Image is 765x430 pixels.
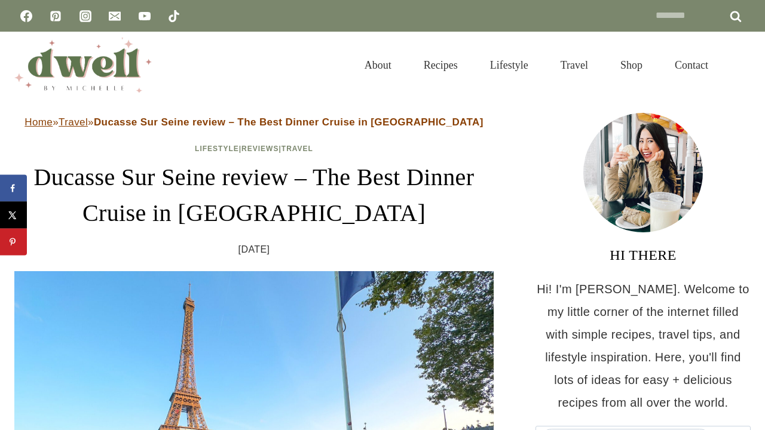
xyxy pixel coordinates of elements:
[604,44,659,86] a: Shop
[44,4,68,28] a: Pinterest
[14,4,38,28] a: Facebook
[59,116,88,128] a: Travel
[25,116,484,128] span: » »
[348,44,408,86] a: About
[535,278,751,414] p: Hi! I'm [PERSON_NAME]. Welcome to my little corner of the internet filled with simple recipes, tr...
[659,44,724,86] a: Contact
[25,116,53,128] a: Home
[241,145,279,153] a: Reviews
[103,4,127,28] a: Email
[535,244,751,266] h3: HI THERE
[162,4,186,28] a: TikTok
[133,4,157,28] a: YouTube
[14,38,152,93] img: DWELL by michelle
[238,241,270,259] time: [DATE]
[195,145,239,153] a: Lifestyle
[730,55,751,75] button: View Search Form
[195,145,313,153] span: | |
[94,116,484,128] strong: Ducasse Sur Seine review – The Best Dinner Cruise in [GEOGRAPHIC_DATA]
[544,44,604,86] a: Travel
[14,159,494,231] h1: Ducasse Sur Seine review – The Best Dinner Cruise in [GEOGRAPHIC_DATA]
[348,44,724,86] nav: Primary Navigation
[474,44,544,86] a: Lifestyle
[281,145,313,153] a: Travel
[408,44,474,86] a: Recipes
[74,4,97,28] a: Instagram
